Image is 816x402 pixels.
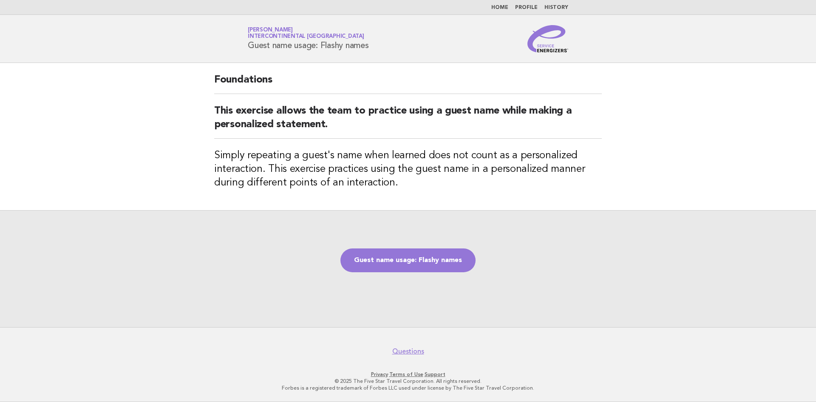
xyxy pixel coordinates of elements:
[389,371,423,377] a: Terms of Use
[148,371,668,378] p: · ·
[214,104,602,139] h2: This exercise allows the team to practice using a guest name while making a personalized statement.
[248,28,369,50] h1: Guest name usage: Flashy names
[148,385,668,391] p: Forbes is a registered trademark of Forbes LLC used under license by The Five Star Travel Corpora...
[544,5,568,10] a: History
[214,73,602,94] h2: Foundations
[425,371,445,377] a: Support
[340,248,476,272] a: Guest name usage: Flashy names
[527,25,568,52] img: Service Energizers
[491,5,508,10] a: Home
[248,27,364,39] a: [PERSON_NAME]InterContinental [GEOGRAPHIC_DATA]
[392,347,424,356] a: Questions
[214,149,602,190] h3: Simply repeating a guest's name when learned does not count as a personalized interaction. This e...
[248,34,364,40] span: InterContinental [GEOGRAPHIC_DATA]
[515,5,538,10] a: Profile
[371,371,388,377] a: Privacy
[148,378,668,385] p: © 2025 The Five Star Travel Corporation. All rights reserved.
